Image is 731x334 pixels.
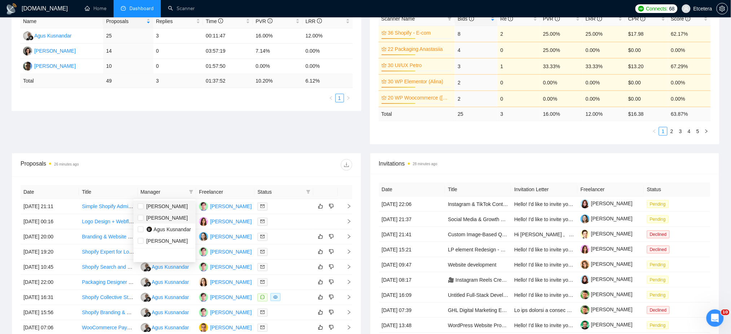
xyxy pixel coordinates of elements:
a: Pending [647,322,671,328]
td: 2 [498,26,540,42]
a: Untitled Full-Stack Developer (Laravel + Vue.js / WordPress)job post [448,292,601,298]
td: 10 [103,59,153,74]
td: 49 [103,74,153,88]
span: crown [382,30,387,35]
button: left [650,127,659,136]
img: AK [141,323,150,332]
td: 03:57:19 [203,44,253,59]
span: crown [382,63,387,68]
a: Pending [647,292,671,298]
div: Agus Kusnandar [152,263,189,271]
span: Bids [458,16,474,22]
button: like [316,293,325,302]
td: 0.00% [303,59,352,74]
span: Pending [647,261,669,269]
a: Shopify Expert for Long-Term Projects [82,249,167,255]
img: c1H5j4uuwRoiYYBPUc0TtXcw2dMxy5fGUeEXcoyQTo85fuH37bAwWfg3xyvaZyZkb6 [581,290,590,299]
span: Pending [647,291,669,299]
li: 1 [335,94,344,102]
span: mail [260,310,265,315]
div: Agus Kusnandar [152,308,189,316]
span: Pending [647,321,669,329]
a: Declined [647,307,673,313]
span: crown [382,79,387,84]
iframe: Intercom live chat [706,309,724,327]
a: 2 [668,127,676,135]
img: ET [199,323,208,332]
button: setting [717,3,728,14]
img: gigradar-bm.png [146,327,151,332]
li: Previous Page [650,127,659,136]
a: [PERSON_NAME] [581,246,633,252]
img: c1K4qsFmwl1fe1W2XsKAweDOMujsMWonGNmE8sH7Md5VWSNKqM96jxgH9sjcZoD8G3 [581,275,590,284]
td: $0.00 [625,74,668,91]
a: Custom Image-Based QR Code Design [448,232,536,237]
span: left [329,96,333,100]
li: 1 [659,127,668,136]
span: mail [260,280,265,284]
a: Logo Design + Webflow Website Design & Build for New CPA Firm [82,219,231,224]
a: Shopify Search and Discovery Specialist [82,264,172,270]
td: 01:37:52 [203,74,253,88]
td: $17.98 [625,26,668,42]
span: info-circle [640,16,646,21]
span: Score [671,16,691,22]
span: setting [717,6,728,12]
span: dislike [329,279,334,285]
span: Declined [647,306,670,314]
a: WooCommerce PayPal Advanced Checkout Integration [82,325,206,330]
span: like [318,203,323,209]
a: [PERSON_NAME] [581,216,633,221]
div: [PERSON_NAME] [34,47,76,55]
span: info-circle [686,16,691,21]
td: 0.00% [540,74,583,91]
span: dislike [329,264,334,270]
span: info-circle [555,16,560,21]
span: filter [446,13,453,24]
a: 1 [336,94,344,102]
td: 67.29% [668,58,711,74]
span: like [318,325,323,330]
span: message [260,295,265,299]
td: 6.12 % [303,74,352,88]
span: [PERSON_NAME] [146,215,188,221]
td: 0.00% [668,42,711,58]
a: Declined [647,231,673,237]
td: 0 [498,91,540,107]
button: like [316,232,325,241]
span: mail [260,325,265,330]
span: Declined [647,246,670,254]
a: DM[PERSON_NAME] [199,294,252,300]
button: right [344,94,353,102]
span: like [318,249,323,255]
button: like [316,202,325,211]
div: [PERSON_NAME] [34,62,76,70]
a: Website development [448,262,496,268]
a: 🎥 Instagram Reels Creator for Business & Tax-Free Lifestyle Content [448,277,605,283]
img: TT [23,47,32,56]
div: [PERSON_NAME] [210,308,252,316]
a: Packaging Designer for Hemp Gummies [82,279,172,285]
a: [PERSON_NAME] [581,261,633,267]
div: Agus Kusnandar [152,278,189,286]
img: c1j3LM-P8wYGiNJFOz_ykoDtzB4IbR1eXHCmdn6mkzey13rf0U2oYvbmCfs7AXqnBj [581,321,590,330]
button: like [316,263,325,271]
a: DM[PERSON_NAME] [199,309,252,315]
span: filter [188,186,195,197]
span: Proposals [106,17,145,25]
span: Pending [647,215,669,223]
img: 0HZm5+FzCBguwLTpFOMAAAAASUVORK5CYII= [146,227,152,232]
span: crown [382,47,387,52]
img: AV [199,278,208,287]
span: info-circle [508,16,513,21]
img: DM [199,247,208,256]
td: 2 [455,74,497,91]
span: mail [260,219,265,224]
span: PVR [543,16,560,22]
img: c1K4qsFmwl1fe1W2XsKAweDOMujsMWonGNmE8sH7Md5VWSNKqM96jxgH9sjcZoD8G3 [581,199,590,208]
button: dislike [327,293,336,302]
td: $ 16.38 [625,107,668,121]
div: [PERSON_NAME] [210,278,252,286]
span: Declined [647,230,670,238]
span: mail [260,250,265,254]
